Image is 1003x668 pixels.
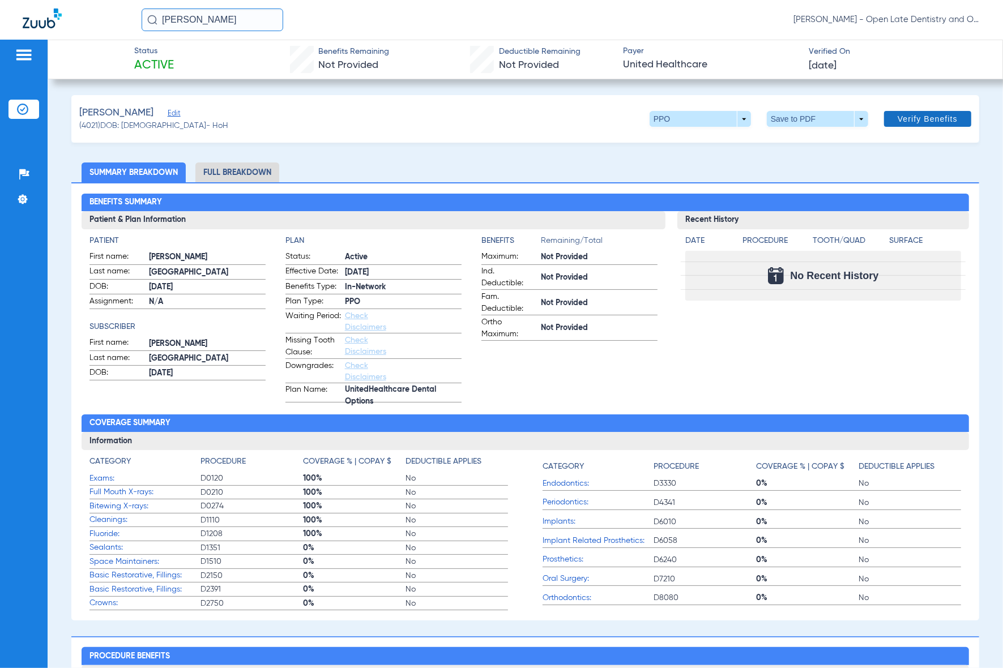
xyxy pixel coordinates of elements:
app-breakdown-title: Category [543,456,654,477]
iframe: Chat Widget [946,614,1003,668]
span: Payer [623,45,799,57]
h2: Procedure Benefits [82,647,970,665]
span: Periodontics: [543,496,654,508]
span: Status: [285,251,341,264]
span: Missing Tooth Clause: [285,335,341,358]
span: Active [345,251,462,263]
span: D0120 [200,473,303,484]
span: N/A [149,296,266,308]
span: D3330 [654,478,756,489]
span: Deductible Remaining [499,46,581,58]
span: Not Provided [318,60,378,70]
span: No [859,554,961,566]
app-breakdown-title: Procedure [742,235,809,251]
span: 0% [756,516,859,528]
h3: Information [82,432,970,450]
h4: Benefits [481,235,541,247]
span: No [406,500,508,512]
a: Check Disclaimers [345,312,386,331]
span: No [406,598,508,609]
span: 0% [303,598,406,609]
span: No [406,487,508,498]
span: Remaining/Total [541,235,658,251]
span: Crowns: [89,597,200,609]
span: 0% [303,570,406,581]
span: 0% [303,542,406,554]
h4: Plan [285,235,462,247]
span: No [406,570,508,581]
span: PPO [345,296,462,308]
span: [DATE] [345,267,462,279]
h4: Tooth/Quad [813,235,885,247]
span: First name: [89,337,145,350]
span: [DATE] [149,367,266,379]
app-breakdown-title: Surface [889,235,962,251]
span: Not Provided [541,251,658,263]
span: Plan Type: [285,296,341,309]
h4: Patient [89,235,266,247]
span: Active [134,58,174,74]
app-breakdown-title: Procedure [200,456,303,472]
span: Effective Date: [285,266,341,279]
h4: Procedure [200,456,246,468]
span: Waiting Period: [285,310,341,333]
app-breakdown-title: Deductible Applies [859,456,961,477]
h4: Category [89,456,131,468]
span: [PERSON_NAME] [79,106,153,120]
app-breakdown-title: Tooth/Quad [813,235,885,251]
button: Save to PDF [767,111,868,127]
span: DOB: [89,367,145,380]
span: D8080 [654,592,756,603]
span: Assignment: [89,296,145,309]
h4: Category [543,461,584,473]
span: Verify Benefits [898,114,958,123]
span: [GEOGRAPHIC_DATA] [149,267,266,279]
span: Space Maintainers: [89,556,200,568]
span: 0% [303,584,406,595]
span: In-Network [345,281,462,293]
span: Oral Surgery: [543,573,654,585]
img: Calendar [768,267,784,284]
li: Full Breakdown [195,162,279,182]
span: Basic Restorative, Fillings: [89,569,200,581]
span: D1208 [200,528,303,539]
span: [GEOGRAPHIC_DATA] [149,353,266,365]
span: Cleanings: [89,514,200,526]
span: D2150 [200,570,303,581]
a: Check Disclaimers [345,362,386,381]
span: 0% [756,497,859,508]
span: Fluoride: [89,528,200,540]
span: 0% [303,556,406,567]
span: Maximum: [481,251,537,264]
h2: Benefits Summary [82,194,970,212]
span: D1110 [200,515,303,526]
span: No [859,516,961,528]
span: 0% [756,535,859,546]
span: Last name: [89,266,145,279]
span: No [859,573,961,585]
span: D4341 [654,497,756,508]
span: No [859,478,961,489]
h3: Patient & Plan Information [82,211,665,229]
span: UnitedHealthcare Dental Options [345,390,462,402]
span: No [406,556,508,567]
span: Ind. Deductible: [481,266,537,289]
span: No [406,584,508,595]
h4: Deductible Applies [406,456,481,468]
span: Downgrades: [285,360,341,383]
span: No [406,473,508,484]
img: Zuub Logo [23,8,62,28]
span: D0274 [200,500,303,512]
input: Search for patients [142,8,283,31]
app-breakdown-title: Coverage % | Copay $ [303,456,406,472]
h4: Coverage % | Copay $ [756,461,844,473]
span: No [859,592,961,603]
span: Plan Name: [285,384,341,402]
span: Benefits Remaining [318,46,389,58]
span: 0% [756,478,859,489]
span: D7210 [654,573,756,585]
span: Not Provided [541,322,658,334]
span: No [406,515,508,526]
